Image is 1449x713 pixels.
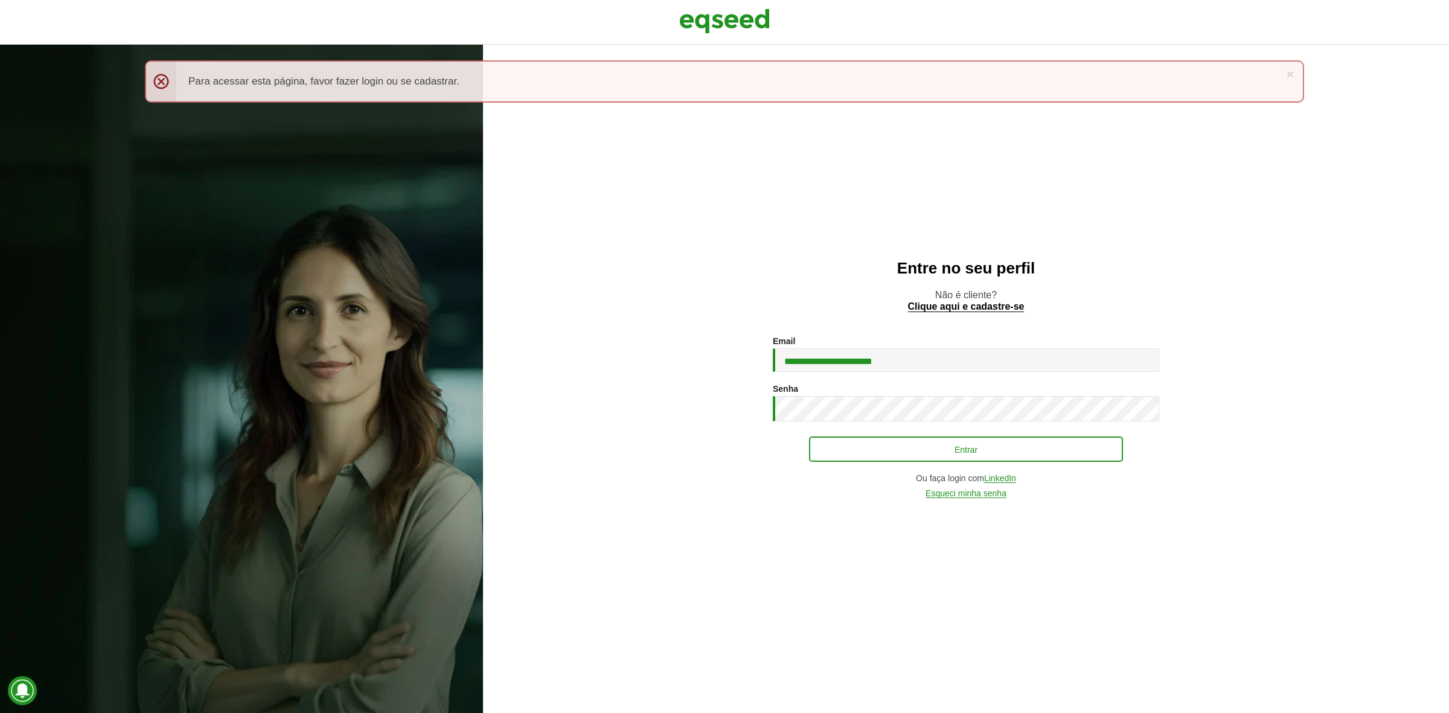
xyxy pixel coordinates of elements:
div: Para acessar esta página, favor fazer login ou se cadastrar. [145,60,1304,103]
a: × [1287,68,1294,80]
h2: Entre no seu perfil [507,260,1425,277]
a: Esqueci minha senha [926,489,1006,498]
label: Email [773,337,795,345]
label: Senha [773,385,798,393]
button: Entrar [809,436,1123,462]
div: Ou faça login com [773,474,1159,483]
a: Clique aqui e cadastre-se [908,302,1025,312]
p: Não é cliente? [507,289,1425,312]
a: LinkedIn [984,474,1016,483]
img: EqSeed Logo [679,6,770,36]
